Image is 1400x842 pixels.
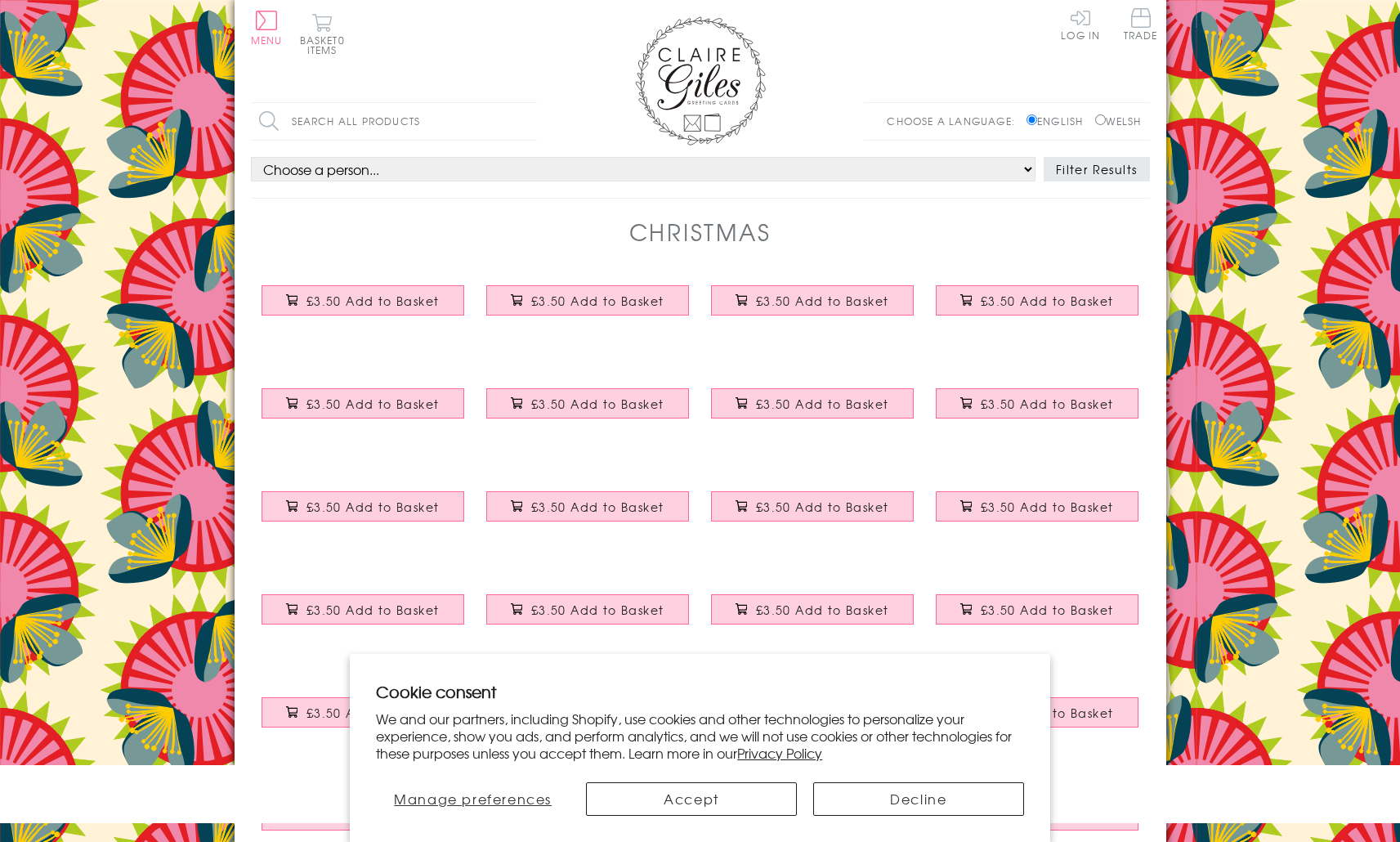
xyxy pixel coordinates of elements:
label: Welsh [1095,114,1142,128]
span: £3.50 Add to Basket [756,396,889,412]
span: £3.50 Add to Basket [981,602,1114,618]
a: Christmas Card, Seasons Greetings Wreath, text foiled in shiny gold £3.50 Add to Basket [476,376,700,446]
button: £3.50 Add to Basket [711,388,914,419]
span: 0 items [307,33,345,57]
span: £3.50 Add to Basket [306,602,440,618]
a: Christmas Card, Brother Subuteo and Cars, text foiled in shiny gold £3.50 Add to Basket [476,582,700,652]
a: Christmas Card, Fairies on Pink, text foiled in shiny gold £3.50 Add to Basket [925,273,1150,343]
a: Trade [1124,8,1158,43]
button: £3.50 Add to Basket [711,491,914,522]
a: Christmas Card, Dad Jumpers & Mittens, text foiled in shiny gold £3.50 Add to Basket [476,479,700,549]
input: Search all products [251,103,537,140]
a: Christmas Card, Daughter Fairies on Pink, text foiled in shiny gold £3.50 Add to Basket [251,582,476,652]
p: We and our partners, including Shopify, use cookies and other technologies to personalize your ex... [376,710,1024,761]
a: Privacy Policy [737,743,822,763]
span: £3.50 Add to Basket [756,602,889,618]
button: Basket0 items [300,13,345,55]
button: £3.50 Add to Basket [711,285,914,316]
button: £3.50 Add to Basket [262,594,464,625]
span: £3.50 Add to Basket [981,396,1114,412]
img: Claire Giles Greetings Cards [635,16,766,146]
span: £3.50 Add to Basket [981,293,1114,309]
a: Christmas Card, Jumpers & Mittens, text foiled in shiny gold £3.50 Add to Basket [700,273,925,343]
a: Christmas Card, Sleigh and Snowflakes, text foiled in shiny gold £3.50 Add to Basket [251,376,476,446]
button: Filter Results [1044,157,1150,181]
a: Christmas Card, Flamingoes and Holly, text foiled in shiny gold £3.50 Add to Basket [700,376,925,446]
p: Choose a language: [887,114,1023,128]
button: Manage preferences [376,782,570,816]
span: £3.50 Add to Basket [531,293,664,309]
span: £3.50 Add to Basket [306,499,440,515]
button: £3.50 Add to Basket [486,285,689,316]
span: £3.50 Add to Basket [756,499,889,515]
label: English [1027,114,1091,128]
h1: Christmas [629,215,772,249]
button: £3.50 Add to Basket [936,491,1138,522]
span: £3.50 Add to Basket [531,499,664,515]
button: £3.50 Add to Basket [936,594,1138,625]
button: Menu [251,11,283,45]
input: Welsh [1095,114,1106,125]
button: £3.50 Add to Basket [262,697,464,728]
h2: Cookie consent [376,680,1024,703]
a: Christmas Card, Subuteo and Santa hats, text foiled in shiny gold £3.50 Add to Basket [925,376,1150,446]
button: £3.50 Add to Basket [486,594,689,625]
span: £3.50 Add to Basket [531,396,664,412]
button: £3.50 Add to Basket [486,388,689,419]
span: £3.50 Add to Basket [306,293,440,309]
button: £3.50 Add to Basket [936,388,1138,419]
a: Christmas Card, Mam Bright Holly, text foiled in shiny gold £3.50 Add to Basket [251,479,476,549]
a: Christmas Card, Grandma Sleigh and Snowflakes, text foiled in shiny gold £3.50 Add to Basket [925,582,1150,652]
a: Christmas Card, Trees and Baubles, text foiled in shiny gold £3.50 Add to Basket [251,273,476,343]
button: Accept [586,782,797,816]
span: £3.50 Add to Basket [531,602,664,618]
input: English [1027,114,1037,125]
span: £3.50 Add to Basket [981,499,1114,515]
input: Search [521,103,537,140]
a: Christmas Card, Robins on a Postbox, text foiled in shiny gold £3.50 Add to Basket [476,273,700,343]
button: £3.50 Add to Basket [486,491,689,522]
span: Manage preferences [394,789,552,808]
button: £3.50 Add to Basket [936,285,1138,316]
span: £3.50 Add to Basket [756,293,889,309]
span: Menu [251,33,283,47]
a: Log In [1061,8,1100,40]
button: £3.50 Add to Basket [262,285,464,316]
a: Christmas Card, Granny Christmas Trees, text foiled in shiny gold £3.50 Add to Basket [251,685,476,755]
button: Decline [813,782,1024,816]
a: Christmas Card, Mummy Reindeers and Lights, text foiled in shiny gold £3.50 Add to Basket [925,479,1150,549]
button: £3.50 Add to Basket [711,594,914,625]
button: £3.50 Add to Basket [262,491,464,522]
span: £3.50 Add to Basket [306,396,440,412]
span: £3.50 Add to Basket [306,705,440,721]
button: £3.50 Add to Basket [262,388,464,419]
a: Christmas Card, Sister Flamingoes and Holly, text foiled in shiny gold £3.50 Add to Basket [700,582,925,652]
a: Christmas Card, Daddy Subuteo and Santa hats, text foiled in shiny gold £3.50 Add to Basket [700,479,925,549]
span: Trade [1124,8,1158,40]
